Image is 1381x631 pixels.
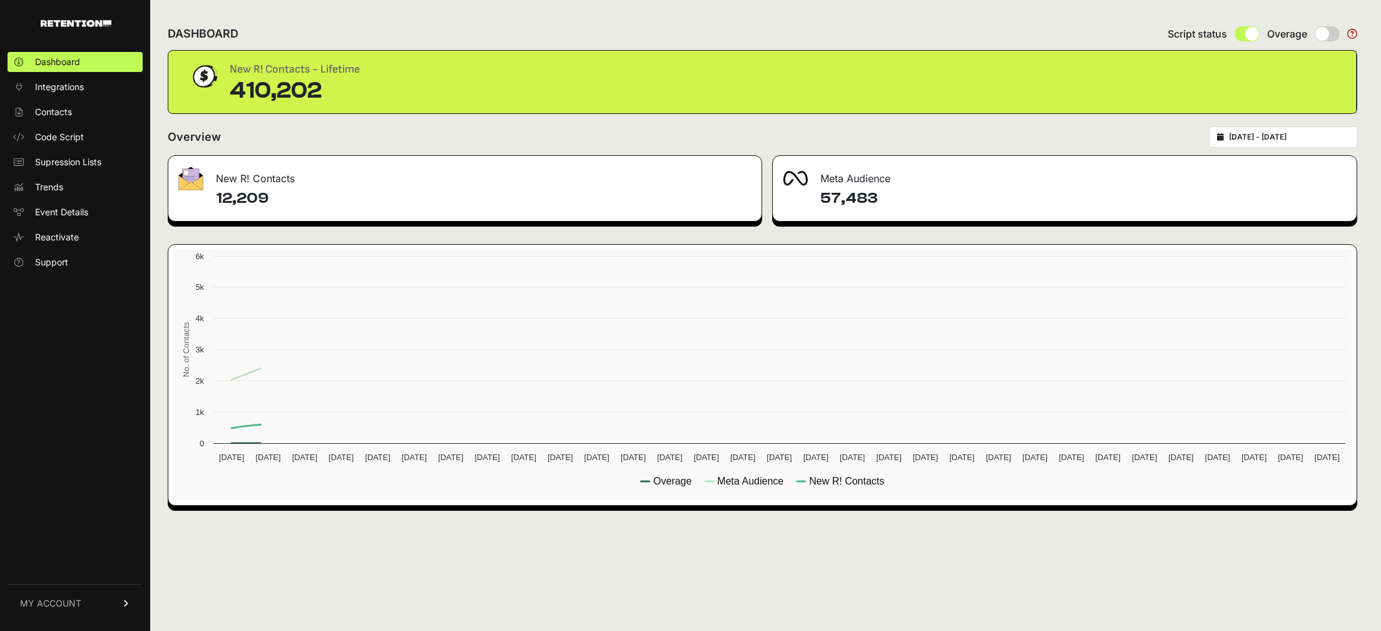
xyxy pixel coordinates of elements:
span: Overage [1267,26,1307,41]
text: [DATE] [475,453,500,462]
a: Support [8,252,143,272]
text: [DATE] [730,453,755,462]
a: Supression Lists [8,152,143,172]
text: [DATE] [1315,453,1340,462]
a: Contacts [8,102,143,122]
text: [DATE] [292,453,317,462]
a: Integrations [8,77,143,97]
h2: Overview [168,128,221,146]
text: [DATE] [1168,453,1193,462]
a: Reactivate [8,227,143,247]
text: [DATE] [876,453,901,462]
span: Integrations [35,81,84,93]
a: Code Script [8,127,143,147]
text: [DATE] [329,453,354,462]
span: Event Details [35,206,88,218]
img: dollar-coin-05c43ed7efb7bc0c12610022525b4bbbb207c7efeef5aecc26f025e68dcafac9.png [188,61,220,92]
img: Retention.com [41,20,111,27]
span: MY ACCOUNT [20,597,81,610]
text: [DATE] [1132,453,1157,462]
a: Trends [8,177,143,197]
text: [DATE] [1241,453,1266,462]
div: New R! Contacts - Lifetime [230,61,360,78]
text: Meta Audience [717,476,783,486]
text: [DATE] [255,453,280,462]
text: [DATE] [949,453,974,462]
span: Contacts [35,106,72,118]
a: Dashboard [8,52,143,72]
text: [DATE] [913,453,938,462]
text: [DATE] [1205,453,1230,462]
a: MY ACCOUNT [8,584,143,622]
div: Meta Audience [773,156,1357,193]
h4: 57,483 [820,188,1347,208]
span: Trends [35,181,63,193]
span: Code Script [35,131,84,143]
text: 0 [200,439,204,448]
text: 1k [195,408,204,417]
h4: 12,209 [216,188,752,208]
text: [DATE] [1059,453,1084,462]
span: Dashboard [35,56,80,68]
span: Supression Lists [35,156,101,168]
text: [DATE] [548,453,573,462]
text: [DATE] [584,453,609,462]
span: Support [35,256,68,269]
text: [DATE] [511,453,536,462]
text: [DATE] [986,453,1011,462]
text: Overage [653,476,691,486]
span: Script status [1168,26,1227,41]
img: fa-envelope-19ae18322b30453b285274b1b8af3d052b27d846a4fbe8435d1a52b978f639a2.png [178,167,203,190]
text: 6k [195,252,204,261]
text: [DATE] [1096,453,1121,462]
div: 410,202 [230,78,360,103]
text: [DATE] [840,453,865,462]
text: [DATE] [365,453,390,462]
text: 4k [195,314,204,323]
text: 3k [195,345,204,354]
a: Event Details [8,202,143,222]
text: No. of Contacts [181,322,191,377]
text: [DATE] [767,453,792,462]
text: [DATE] [694,453,719,462]
text: New R! Contacts [809,476,884,486]
text: [DATE] [1022,453,1047,462]
text: [DATE] [621,453,646,462]
h2: DASHBOARD [168,25,238,43]
div: New R! Contacts [168,156,762,193]
text: [DATE] [402,453,427,462]
text: [DATE] [803,453,828,462]
text: 2k [195,376,204,386]
text: [DATE] [219,453,244,462]
text: [DATE] [438,453,463,462]
text: 5k [195,282,204,292]
img: fa-meta-2f981b61bb99beabf952f7030308934f19ce035c18b003e963880cc3fabeebb7.png [783,171,808,186]
text: [DATE] [657,453,682,462]
text: [DATE] [1278,453,1303,462]
span: Reactivate [35,231,79,244]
